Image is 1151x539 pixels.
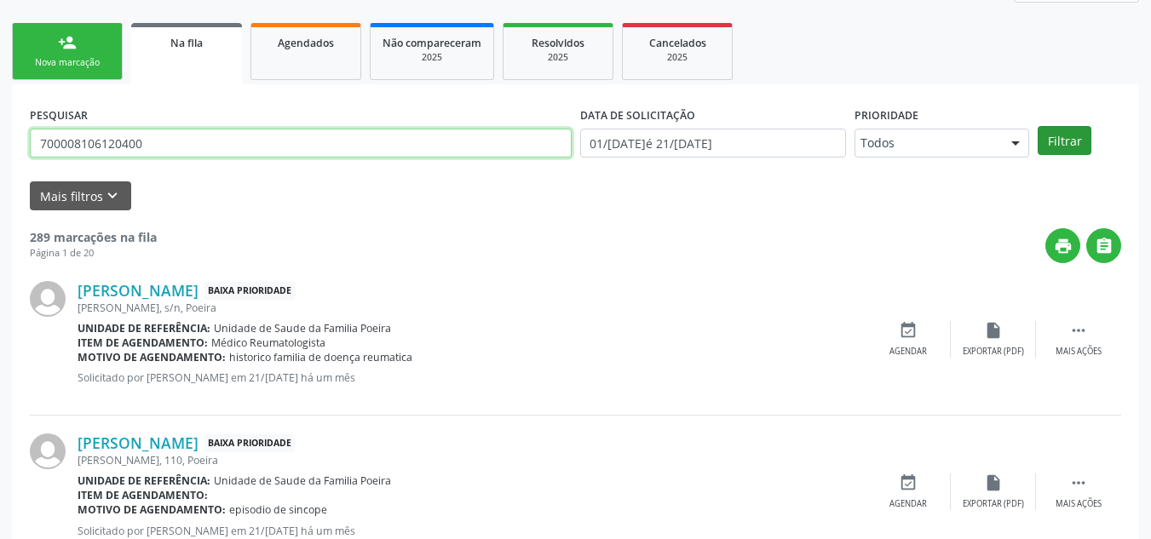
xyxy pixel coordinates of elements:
i: print [1054,237,1073,255]
span: Resolvidos [532,36,584,50]
span: Cancelados [649,36,706,50]
div: person_add [58,33,77,52]
b: Item de agendamento: [78,335,208,350]
strong: 289 marcações na fila [30,229,157,245]
p: Solicitado por [PERSON_NAME] em 21/[DATE] há um mês [78,524,866,538]
div: [PERSON_NAME], s/n, Poeira [78,301,866,315]
div: Mais ações [1056,498,1102,510]
b: Unidade de referência: [78,321,210,335]
b: Motivo de agendamento: [78,350,226,364]
span: Baixa Prioridade [204,434,295,452]
i: insert_drive_file [984,473,1003,492]
a: [PERSON_NAME] [78,281,199,300]
i:  [1069,473,1088,492]
i:  [1069,321,1088,340]
div: Agendar [889,346,927,358]
div: Agendar [889,498,927,510]
div: 2025 [383,51,481,64]
div: Exportar (PDF) [963,346,1024,358]
span: Baixa Prioridade [204,282,295,300]
b: Motivo de agendamento: [78,502,226,517]
button:  [1086,228,1121,263]
span: Médico Reumatologista [211,335,325,350]
span: Na fila [170,36,203,50]
i: event_available [899,321,918,340]
i: insert_drive_file [984,321,1003,340]
img: img [30,281,66,317]
input: Nome, CNS [30,129,572,158]
div: Página 1 de 20 [30,246,157,261]
div: Mais ações [1056,346,1102,358]
span: Todos [860,135,994,152]
button: Filtrar [1038,126,1091,155]
span: episodio de sincope [229,502,327,517]
p: Solicitado por [PERSON_NAME] em 21/[DATE] há um mês [78,370,866,385]
label: Prioridade [855,102,918,129]
span: Unidade de Saude da Familia Poeira [214,473,391,488]
b: Unidade de referência: [78,473,210,488]
span: Não compareceram [383,36,481,50]
div: 2025 [635,51,720,64]
div: [PERSON_NAME], 110, Poeira [78,453,866,467]
span: Agendados [278,36,334,50]
div: Exportar (PDF) [963,498,1024,510]
b: Item de agendamento: [78,488,208,502]
button: print [1045,228,1080,263]
i:  [1095,237,1114,255]
i: keyboard_arrow_down [103,186,122,205]
i: event_available [899,473,918,492]
a: [PERSON_NAME] [78,433,199,452]
img: img [30,433,66,469]
div: 2025 [515,51,601,64]
label: PESQUISAR [30,102,88,129]
span: Unidade de Saude da Familia Poeira [214,321,391,335]
span: historico familia de doença reumatica [229,350,412,364]
label: DATA DE SOLICITAÇÃO [580,102,695,129]
button: Mais filtroskeyboard_arrow_down [30,181,131,211]
div: Nova marcação [25,56,110,69]
input: Selecione um intervalo [580,129,847,158]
